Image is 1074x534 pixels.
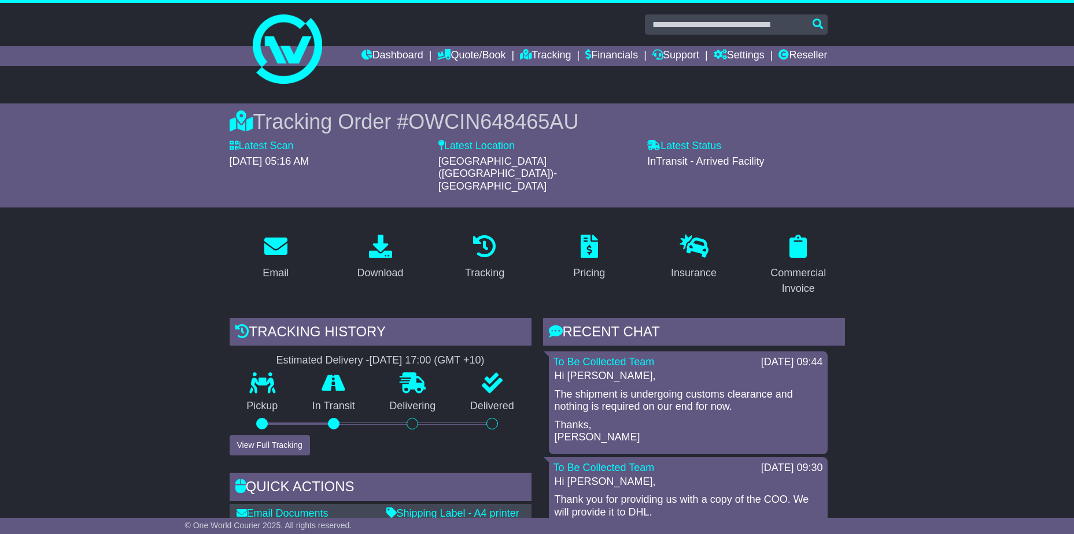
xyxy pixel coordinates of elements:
label: Latest Scan [230,140,294,153]
a: Email [255,231,296,285]
p: Delivering [372,400,453,413]
div: Email [263,265,289,281]
a: Dashboard [361,46,423,66]
a: Commercial Invoice [752,231,845,301]
div: [DATE] 09:30 [761,462,823,474]
p: In Transit [295,400,372,413]
span: © One World Courier 2025. All rights reserved. [185,521,352,530]
div: Commercial Invoice [759,265,837,296]
span: InTransit - Arrived Facility [647,155,764,167]
a: To Be Collected Team [553,356,655,368]
a: Quote/Book [437,46,505,66]
a: Email Documents [237,507,329,519]
div: Quick Actions [230,473,532,504]
a: Pricing [566,231,612,285]
div: [DATE] 09:44 [761,356,823,369]
div: Insurance [671,265,717,281]
p: Delivered [453,400,532,413]
a: Download [349,231,411,285]
p: Hi [PERSON_NAME], [555,476,822,488]
a: To Be Collected Team [553,462,655,473]
a: Settings [714,46,765,66]
div: Pricing [573,265,605,281]
span: OWCIN648465AU [408,110,578,133]
span: [GEOGRAPHIC_DATA] ([GEOGRAPHIC_DATA])-[GEOGRAPHIC_DATA] [438,155,557,192]
a: Reseller [778,46,827,66]
div: Tracking Order # [230,109,845,134]
p: Hi [PERSON_NAME], [555,370,822,383]
div: [DATE] 17:00 (GMT +10) [370,354,485,367]
a: Insurance [663,231,724,285]
a: Shipping Label - A4 printer [386,507,519,519]
div: RECENT CHAT [543,318,845,349]
div: Tracking history [230,318,532,349]
button: View Full Tracking [230,435,310,455]
a: Tracking [457,231,512,285]
label: Latest Status [647,140,721,153]
span: [DATE] 05:16 AM [230,155,309,167]
a: Financials [585,46,638,66]
div: Estimated Delivery - [230,354,532,367]
a: Support [652,46,699,66]
div: Tracking [465,265,504,281]
label: Latest Location [438,140,515,153]
p: The shipment is undergoing customs clearance and nothing is required on our end for now. [555,388,822,413]
div: Download [357,265,403,281]
p: Thank you for providing us with a copy of the COO. We will provide it to DHL. [555,494,822,518]
a: Tracking [520,46,571,66]
p: Pickup [230,400,296,413]
p: Thanks, [PERSON_NAME] [555,419,822,444]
